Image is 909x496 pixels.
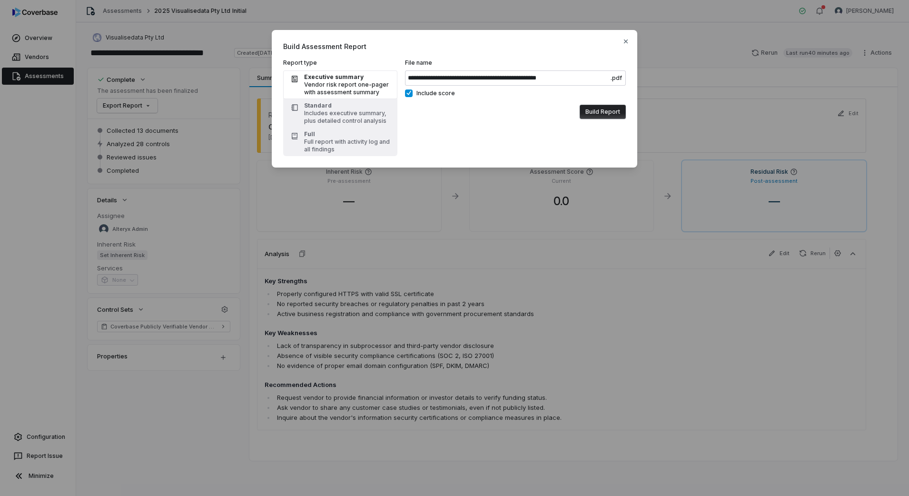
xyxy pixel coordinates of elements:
[405,59,626,86] label: File name
[304,73,392,81] div: Executive summary
[611,74,622,82] span: .pdf
[580,105,626,119] button: Build Report
[405,70,626,86] input: File name.pdf
[283,59,397,67] label: Report type
[405,89,413,97] button: Include score
[304,130,392,138] div: Full
[304,138,392,153] div: Full report with activity log and all findings
[283,41,626,51] span: Build Assessment Report
[304,109,392,125] div: Includes executive summary, plus detailed control analysis
[416,89,455,97] span: Include score
[304,81,392,96] div: Vendor risk report one-pager with assessment summary
[304,102,392,109] div: Standard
